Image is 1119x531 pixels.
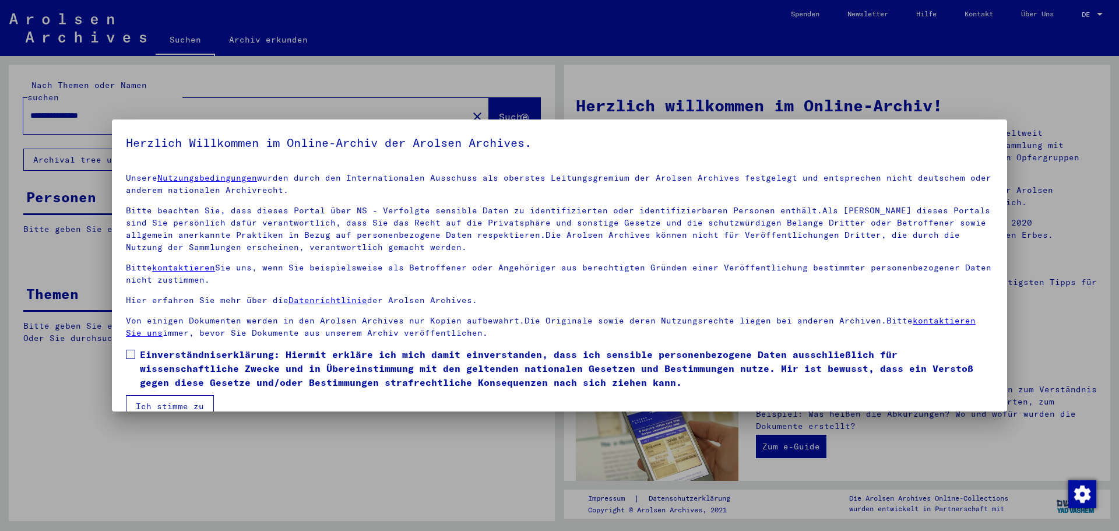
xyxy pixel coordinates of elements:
[1068,480,1096,508] img: Zustimmung ändern
[152,262,215,273] a: kontaktieren
[126,172,993,196] p: Unsere wurden durch den Internationalen Ausschuss als oberstes Leitungsgremium der Arolsen Archiv...
[126,205,993,254] p: Bitte beachten Sie, dass dieses Portal über NS - Verfolgte sensible Daten zu identifizierten oder...
[126,395,214,417] button: Ich stimme zu
[126,294,993,307] p: Hier erfahren Sie mehr über die der Arolsen Archives.
[126,315,976,338] a: kontaktieren Sie uns
[126,315,993,339] p: Von einigen Dokumenten werden in den Arolsen Archives nur Kopien aufbewahrt.Die Originale sowie d...
[157,173,257,183] a: Nutzungsbedingungen
[288,295,367,305] a: Datenrichtlinie
[126,262,993,286] p: Bitte Sie uns, wenn Sie beispielsweise als Betroffener oder Angehöriger aus berechtigten Gründen ...
[140,347,993,389] span: Einverständniserklärung: Hiermit erkläre ich mich damit einverstanden, dass ich sensible personen...
[126,133,993,152] h5: Herzlich Willkommen im Online-Archiv der Arolsen Archives.
[1068,480,1096,508] div: Zustimmung ändern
